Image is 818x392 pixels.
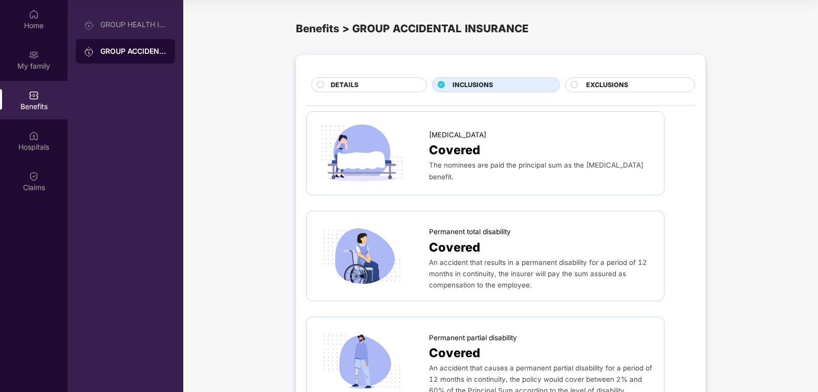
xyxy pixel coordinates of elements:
[429,333,517,343] span: Permanent partial disability
[317,122,407,184] img: icon
[429,238,480,257] span: Covered
[429,226,511,237] span: Permanent total disability
[29,171,39,181] img: svg+xml;base64,PHN2ZyBpZD0iQ2xhaW0iIHhtbG5zPSJodHRwOi8vd3d3LnczLm9yZy8yMDAwL3N2ZyIgd2lkdGg9IjIwIi...
[296,20,705,37] div: Benefits > GROUP ACCIDENTAL INSURANCE
[453,80,493,90] span: INCLUSIONS
[429,130,486,140] span: [MEDICAL_DATA]
[429,343,480,362] span: Covered
[100,20,167,29] div: GROUP HEALTH INSURANCE
[29,90,39,100] img: svg+xml;base64,PHN2ZyBpZD0iQmVuZWZpdHMiIHhtbG5zPSJodHRwOi8vd3d3LnczLm9yZy8yMDAwL3N2ZyIgd2lkdGg9Ij...
[429,258,647,289] span: An accident that results in a permanent disability for a period of 12 months in continuity, the i...
[29,50,39,60] img: svg+xml;base64,PHN2ZyB3aWR0aD0iMjAiIGhlaWdodD0iMjAiIHZpZXdCb3g9IjAgMCAyMCAyMCIgZmlsbD0ibm9uZSIgeG...
[317,225,407,287] img: icon
[331,80,358,90] span: DETAILS
[429,161,643,180] span: The nominees are paid the principal sum as the [MEDICAL_DATA] benefit.
[84,47,94,57] img: svg+xml;base64,PHN2ZyB3aWR0aD0iMjAiIGhlaWdodD0iMjAiIHZpZXdCb3g9IjAgMCAyMCAyMCIgZmlsbD0ibm9uZSIgeG...
[84,20,94,30] img: svg+xml;base64,PHN2ZyB3aWR0aD0iMjAiIGhlaWdodD0iMjAiIHZpZXdCb3g9IjAgMCAyMCAyMCIgZmlsbD0ibm9uZSIgeG...
[100,46,167,56] div: GROUP ACCIDENTAL INSURANCE
[586,80,628,90] span: EXCLUSIONS
[429,140,480,159] span: Covered
[29,131,39,141] img: svg+xml;base64,PHN2ZyBpZD0iSG9zcGl0YWxzIiB4bWxucz0iaHR0cDovL3d3dy53My5vcmcvMjAwMC9zdmciIHdpZHRoPS...
[29,9,39,19] img: svg+xml;base64,PHN2ZyBpZD0iSG9tZSIgeG1sbnM9Imh0dHA6Ly93d3cudzMub3JnLzIwMDAvc3ZnIiB3aWR0aD0iMjAiIG...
